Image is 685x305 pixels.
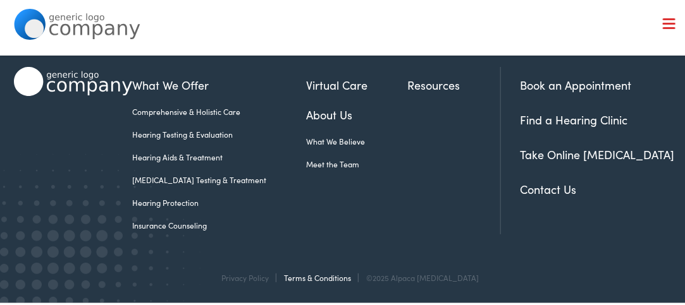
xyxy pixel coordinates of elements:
[132,218,306,229] a: Insurance Counseling
[132,172,306,184] a: [MEDICAL_DATA] Testing & Treatment
[23,51,681,90] a: What We Offer
[132,127,306,138] a: Hearing Testing & Evaluation
[306,134,407,145] a: What We Believe
[306,104,407,121] a: About Us
[520,145,674,160] a: Take Online [MEDICAL_DATA]
[132,75,306,92] a: What We Offer
[222,270,269,281] a: Privacy Policy
[520,75,631,91] a: Book an Appointment
[361,272,479,280] div: ©2025 Alpaca [MEDICAL_DATA]
[285,270,352,281] a: Terms & Conditions
[132,195,306,206] a: Hearing Protection
[408,75,500,92] a: Resources
[520,179,576,195] a: Contact Us
[306,75,407,92] a: Virtual Care
[14,65,132,94] img: Alpaca Audiology
[520,110,627,126] a: Find a Hearing Clinic
[306,157,407,168] a: Meet the Team
[132,104,306,116] a: Comprehensive & Holistic Care
[132,150,306,161] a: Hearing Aids & Treatment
